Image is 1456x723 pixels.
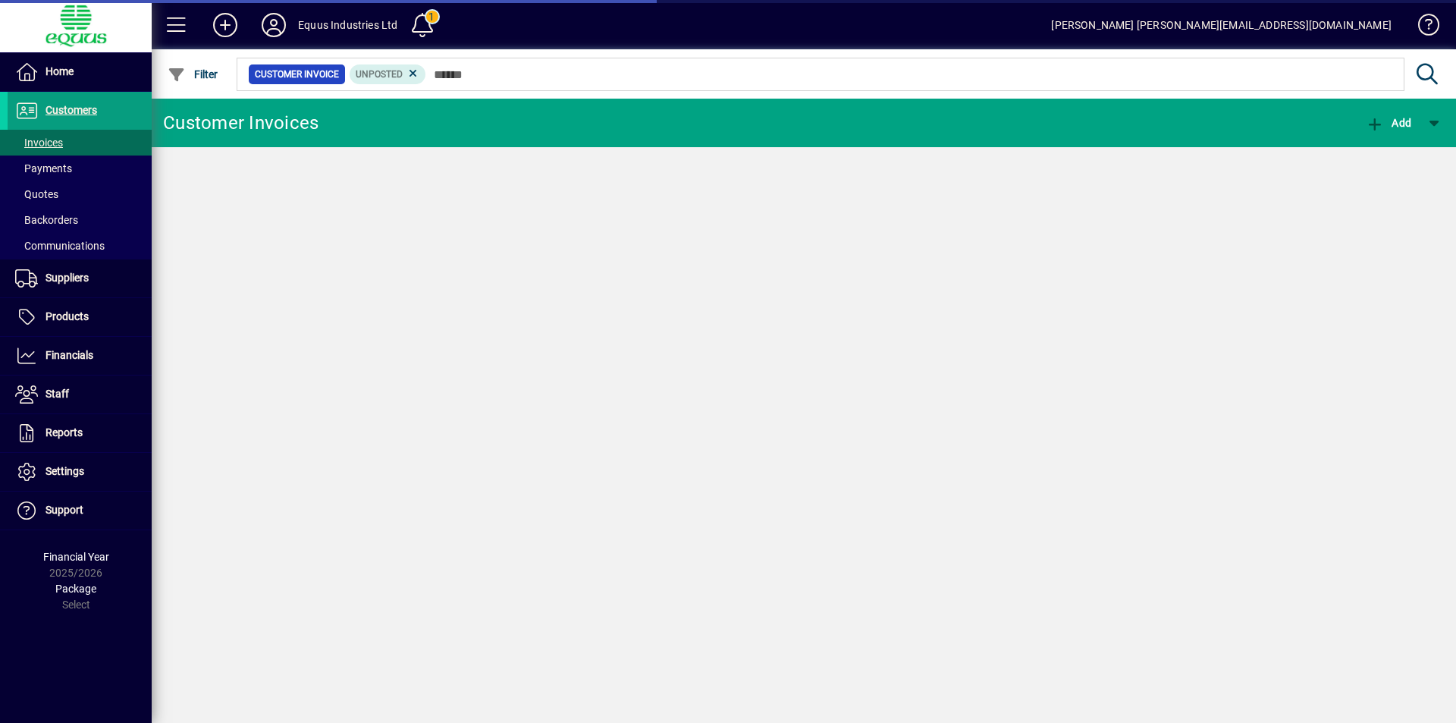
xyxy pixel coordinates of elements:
[45,104,97,116] span: Customers
[8,453,152,491] a: Settings
[55,583,96,595] span: Package
[298,13,398,37] div: Equus Industries Ltd
[168,68,218,80] span: Filter
[8,259,152,297] a: Suppliers
[1366,117,1411,129] span: Add
[255,67,339,82] span: Customer Invoice
[1362,109,1415,137] button: Add
[201,11,249,39] button: Add
[45,310,89,322] span: Products
[15,162,72,174] span: Payments
[8,414,152,452] a: Reports
[45,65,74,77] span: Home
[15,240,105,252] span: Communications
[8,376,152,413] a: Staff
[1051,13,1392,37] div: [PERSON_NAME] [PERSON_NAME][EMAIL_ADDRESS][DOMAIN_NAME]
[15,188,58,200] span: Quotes
[45,272,89,284] span: Suppliers
[164,61,222,88] button: Filter
[45,504,83,516] span: Support
[43,551,109,563] span: Financial Year
[15,214,78,226] span: Backorders
[45,426,83,439] span: Reports
[1407,3,1437,52] a: Knowledge Base
[8,492,152,530] a: Support
[8,233,152,259] a: Communications
[249,11,298,39] button: Profile
[15,137,63,149] span: Invoices
[8,156,152,181] a: Payments
[45,465,84,477] span: Settings
[8,207,152,233] a: Backorders
[45,388,69,400] span: Staff
[356,69,403,80] span: Unposted
[8,181,152,207] a: Quotes
[350,64,426,84] mat-chip: Customer Invoice Status: Unposted
[8,53,152,91] a: Home
[163,111,318,135] div: Customer Invoices
[45,349,93,361] span: Financials
[8,337,152,375] a: Financials
[8,130,152,156] a: Invoices
[8,298,152,336] a: Products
